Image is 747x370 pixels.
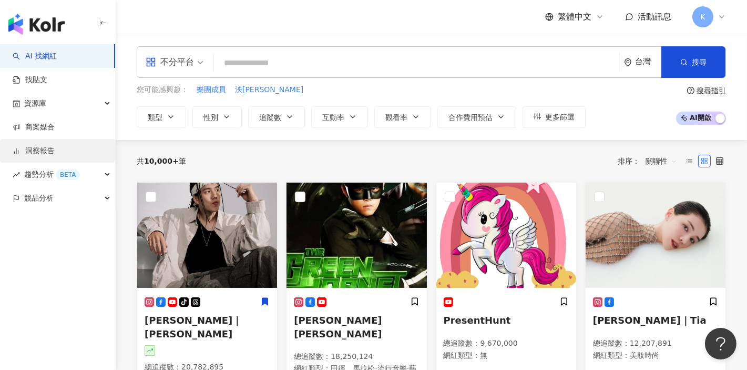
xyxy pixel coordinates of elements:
[13,51,57,62] a: searchAI 找網紅
[13,171,20,178] span: rise
[436,183,576,288] img: KOL Avatar
[523,106,586,127] button: 更多篩選
[13,122,55,133] a: 商案媒合
[24,92,46,115] span: 資源庫
[374,106,431,127] button: 觀看率
[148,113,162,122] span: 類型
[311,106,368,127] button: 互動率
[705,328,736,359] iframe: Help Scout Beacon - Open
[235,85,303,95] span: 泱[PERSON_NAME]
[24,163,80,186] span: 趨勢分析
[146,54,194,71] div: 不分平台
[13,75,47,85] a: 找貼文
[56,169,80,180] div: BETA
[196,84,227,96] button: 樂團成員
[646,153,677,169] span: 關聯性
[234,84,304,96] button: 泱[PERSON_NAME]
[248,106,305,127] button: 追蹤數
[137,157,186,165] div: 共 筆
[192,106,242,127] button: 性別
[545,113,575,121] span: 更多篩選
[294,315,382,339] span: [PERSON_NAME] [PERSON_NAME]
[137,85,188,95] span: 您可能感興趣：
[700,11,705,23] span: K
[630,351,659,359] span: 美妝時尚
[203,113,218,122] span: 性別
[24,186,54,210] span: 競品分析
[593,315,707,326] span: [PERSON_NAME]｜Tia
[8,14,65,35] img: logo
[146,57,156,67] span: appstore
[687,87,694,94] span: question-circle
[13,146,55,156] a: 洞察報告
[697,86,726,95] div: 搜尋指引
[286,183,426,288] img: KOL Avatar
[692,58,707,66] span: 搜尋
[137,106,186,127] button: 類型
[385,113,407,122] span: 觀看率
[618,153,683,169] div: 排序：
[638,12,671,22] span: 活動訊息
[322,113,344,122] span: 互動率
[444,338,569,349] p: 總追蹤數 ： 9,670,000
[437,106,516,127] button: 合作費用預估
[137,183,277,288] img: KOL Avatar
[259,113,281,122] span: 追蹤數
[661,46,725,78] button: 搜尋
[197,85,226,95] span: 樂團成員
[586,183,725,288] img: KOL Avatar
[448,113,493,122] span: 合作費用預估
[635,57,661,66] div: 台灣
[444,351,569,361] p: 網紅類型 ： 無
[593,351,718,361] p: 網紅類型 ：
[624,58,632,66] span: environment
[593,338,718,349] p: 總追蹤數 ： 12,207,891
[558,11,591,23] span: 繁體中文
[294,352,419,362] p: 總追蹤數 ： 18,250,124
[145,315,242,339] span: [PERSON_NAME]｜[PERSON_NAME]
[144,157,179,165] span: 10,000+
[444,315,511,326] span: PresentHunt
